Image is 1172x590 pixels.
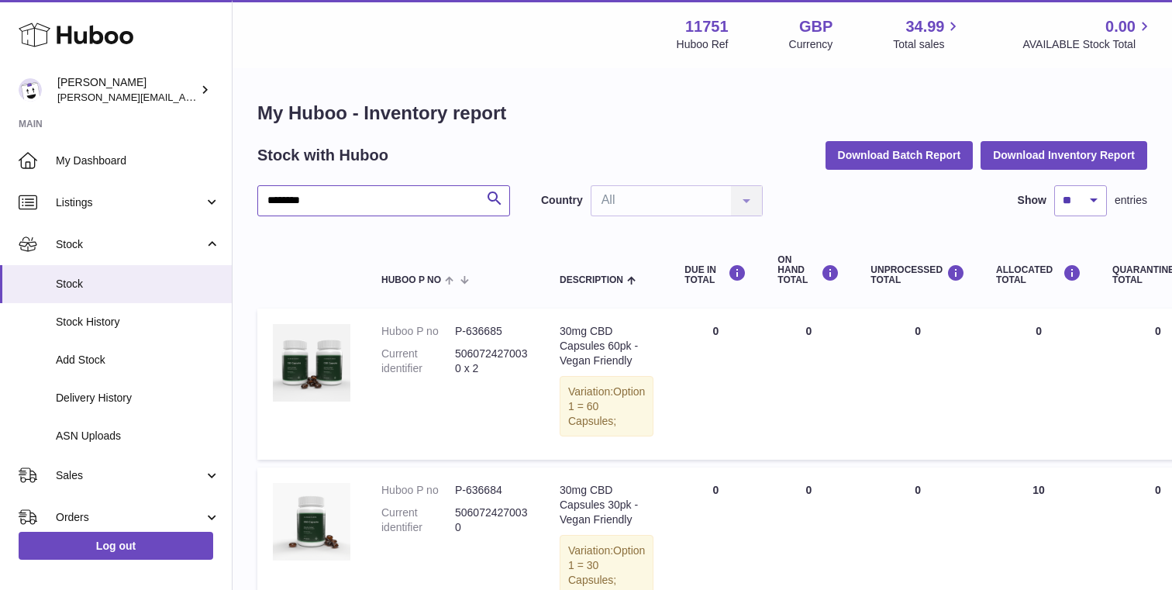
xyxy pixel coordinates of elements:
[560,483,653,527] div: 30mg CBD Capsules 30pk - Vegan Friendly
[568,385,645,427] span: Option 1 = 60 Capsules;
[981,309,1097,460] td: 0
[381,483,455,498] dt: Huboo P no
[1105,16,1136,37] span: 0.00
[57,75,197,105] div: [PERSON_NAME]
[560,376,653,437] div: Variation:
[893,37,962,52] span: Total sales
[669,309,762,460] td: 0
[455,324,529,339] dd: P-636685
[455,505,529,535] dd: 5060724270030
[762,309,855,460] td: 0
[1115,193,1147,208] span: entries
[1155,484,1161,496] span: 0
[273,483,350,561] img: product image
[677,37,729,52] div: Huboo Ref
[56,353,220,367] span: Add Stock
[455,347,529,376] dd: 5060724270030 x 2
[541,193,583,208] label: Country
[981,141,1147,169] button: Download Inventory Report
[870,264,965,285] div: UNPROCESSED Total
[56,195,204,210] span: Listings
[257,145,388,166] h2: Stock with Huboo
[905,16,944,37] span: 34.99
[1018,193,1046,208] label: Show
[56,429,220,443] span: ASN Uploads
[257,101,1147,126] h1: My Huboo - Inventory report
[1022,16,1153,52] a: 0.00 AVAILABLE Stock Total
[381,505,455,535] dt: Current identifier
[56,468,204,483] span: Sales
[1022,37,1153,52] span: AVAILABLE Stock Total
[996,264,1081,285] div: ALLOCATED Total
[56,315,220,330] span: Stock History
[684,264,746,285] div: DUE IN TOTAL
[777,255,839,286] div: ON HAND Total
[560,324,653,368] div: 30mg CBD Capsules 60pk - Vegan Friendly
[56,391,220,405] span: Delivery History
[381,275,441,285] span: Huboo P no
[685,16,729,37] strong: 11751
[56,237,204,252] span: Stock
[19,78,42,102] img: vamsi@cannacares.co.uk
[893,16,962,52] a: 34.99 Total sales
[560,275,623,285] span: Description
[1155,325,1161,337] span: 0
[381,324,455,339] dt: Huboo P no
[855,309,981,460] td: 0
[273,324,350,402] img: product image
[381,347,455,376] dt: Current identifier
[789,37,833,52] div: Currency
[57,91,311,103] span: [PERSON_NAME][EMAIL_ADDRESS][DOMAIN_NAME]
[56,510,204,525] span: Orders
[826,141,974,169] button: Download Batch Report
[19,532,213,560] a: Log out
[568,544,645,586] span: Option 1 = 30 Capsules;
[799,16,832,37] strong: GBP
[56,154,220,168] span: My Dashboard
[56,277,220,292] span: Stock
[455,483,529,498] dd: P-636684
